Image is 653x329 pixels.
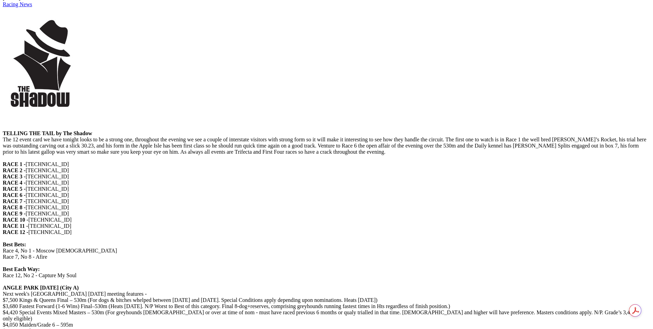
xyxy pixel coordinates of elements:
[3,192,26,198] strong: RACE 6 -
[3,198,26,204] strong: RACE 7 -
[3,186,26,192] strong: RACE 5 -
[3,1,32,7] a: Racing News
[7,19,75,109] img: 2Q==
[3,211,26,216] strong: RACE 9 -
[3,180,26,186] strong: RACE 4 -
[3,130,92,136] strong: TELLING THE TAIL by The Shadow
[3,204,26,210] strong: RACE 8 -
[3,161,26,167] strong: RACE 1 -
[3,242,26,247] strong: Best Bets:
[3,217,28,223] strong: RACE 10 -
[3,285,79,291] strong: ANGLE PARK [DATE] (City A)
[3,266,40,272] strong: Best Each Way:
[3,229,28,235] strong: RACE 12 -
[3,223,28,229] strong: RACE 11 -
[3,174,26,179] strong: RACE 3 -
[3,167,26,173] strong: RACE 2 -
